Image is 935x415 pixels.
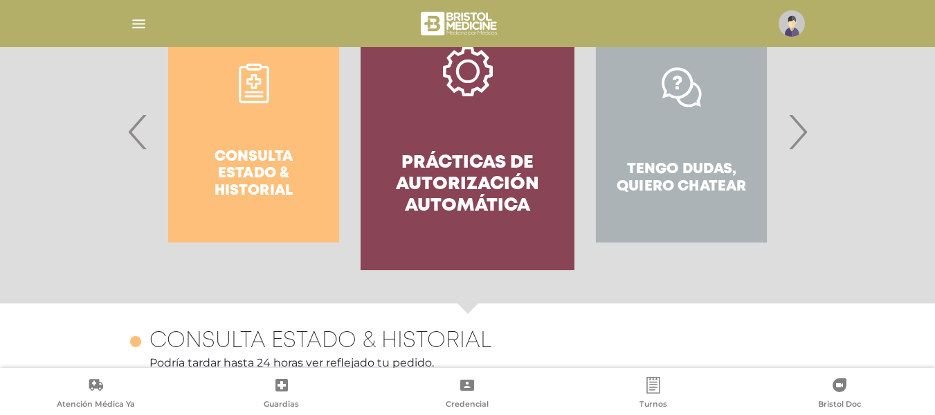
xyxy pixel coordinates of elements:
a: Atención Médica Ya [3,377,189,412]
span: Atención Médica Ya [57,399,135,412]
h4: Prácticas de autorización automática [385,152,550,218]
p: Podría tardar hasta 24 horas ver reflejado tu pedido. [130,355,806,371]
a: Guardias [189,377,375,412]
span: Bristol Doc [818,399,861,412]
span: Previous [125,94,152,169]
h4: Consulta estado & historial [149,328,491,355]
span: Credencial [446,399,489,412]
img: profile-placeholder.svg [779,10,805,37]
img: bristol-medicine-blanco.png [419,7,501,40]
a: Credencial [374,377,561,412]
img: Cober_menu-lines-white.svg [130,15,147,33]
span: Guardias [264,399,299,412]
span: Turnos [639,399,667,412]
a: Bristol Doc [746,377,932,412]
span: Next [784,94,811,169]
a: Turnos [561,377,747,412]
